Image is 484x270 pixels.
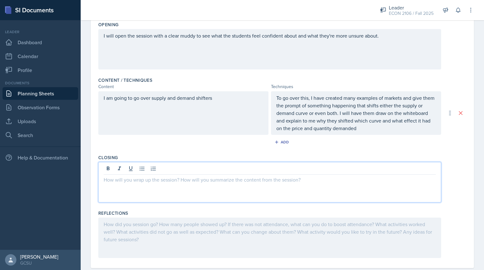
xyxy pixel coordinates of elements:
[272,137,293,147] button: Add
[20,254,58,260] div: [PERSON_NAME]
[3,87,78,100] a: Planning Sheets
[98,83,268,90] div: Content
[98,154,118,161] label: Closing
[98,21,118,28] label: Opening
[3,64,78,76] a: Profile
[389,4,434,11] div: Leader
[20,260,58,266] div: GCSU
[3,101,78,114] a: Observation Forms
[3,115,78,128] a: Uploads
[104,32,436,39] p: I will open the session with a clear muddy to see what the students feel confident about and what...
[3,129,78,141] a: Search
[104,94,263,102] p: I am going to go over supply and demand shifters
[3,80,78,86] div: Documents
[276,140,289,145] div: Add
[3,50,78,63] a: Calendar
[98,210,128,216] label: Reflections
[3,151,78,164] div: Help & Documentation
[276,94,436,132] p: To go over this, I have created many examples of markets and give them the prompt of something ha...
[389,10,434,17] div: ECON 2106 / Fall 2025
[98,77,152,83] label: Content / Techniques
[3,29,78,35] div: Leader
[271,83,441,90] div: Techniques
[3,36,78,49] a: Dashboard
